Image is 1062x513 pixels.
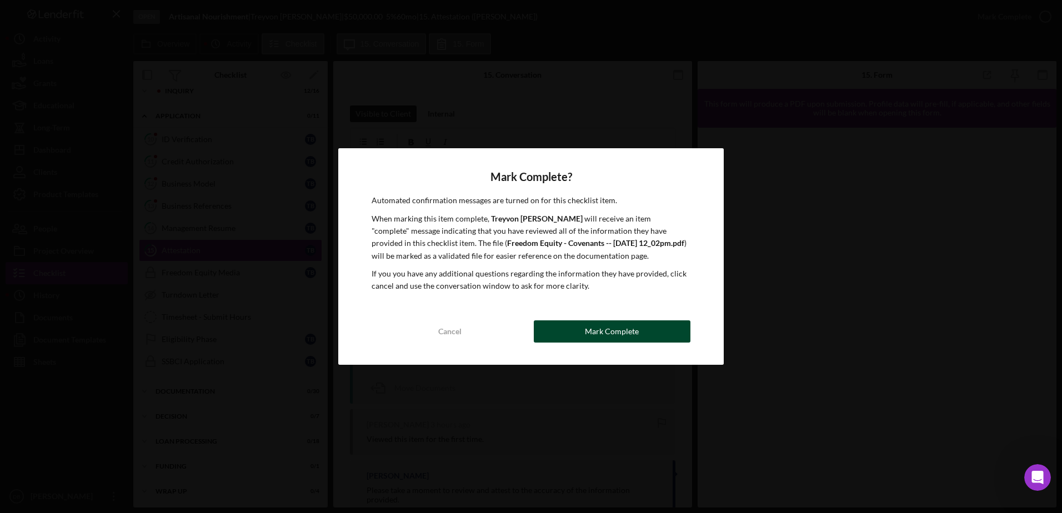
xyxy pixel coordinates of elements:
b: Treyvon [PERSON_NAME] [491,214,583,223]
button: Mark Complete [534,320,690,343]
b: Freedom Equity - Covenants -- [DATE] 12_02pm.pdf [507,238,684,248]
p: If you you have any additional questions regarding the information they have provided, click canc... [372,268,690,293]
iframe: Intercom live chat [1024,464,1051,491]
p: When marking this item complete, will receive an item "complete" message indicating that you have... [372,213,690,263]
p: Automated confirmation messages are turned on for this checklist item. [372,194,690,207]
div: Cancel [438,320,462,343]
button: Cancel [372,320,528,343]
h4: Mark Complete? [372,170,690,183]
div: Mark Complete [585,320,639,343]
